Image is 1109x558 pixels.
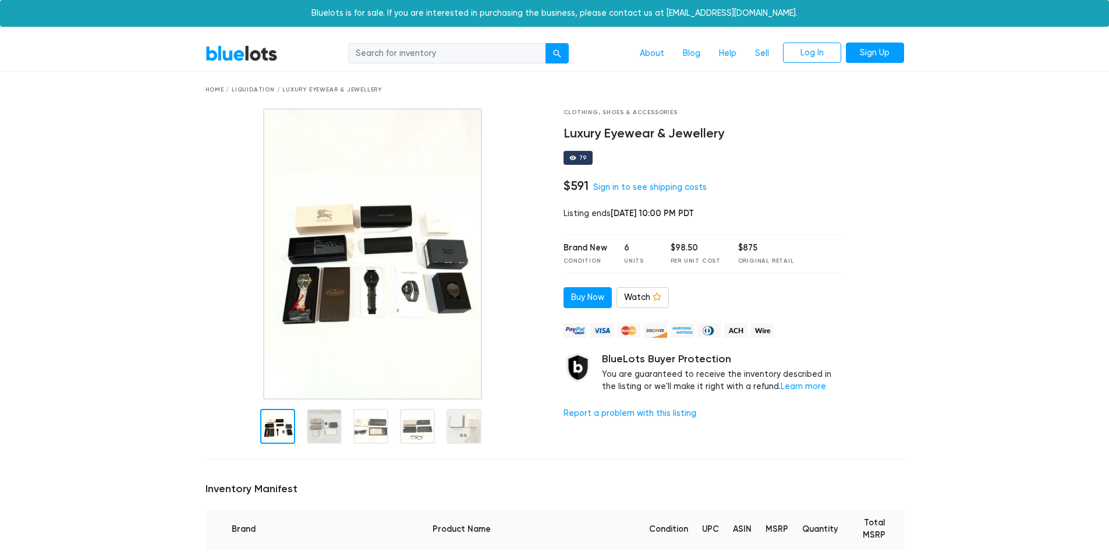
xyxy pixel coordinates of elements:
h5: BlueLots Buyer Protection [602,353,845,366]
div: $875 [738,242,794,255]
div: Clothing, Shoes & Accessories [564,108,845,117]
img: 1b13dd18-bf71-4c07-a886-70a0045d17f8-1751300402.jpg [263,108,482,400]
th: Quantity [795,510,845,549]
img: paypal_credit-80455e56f6e1299e8d57f40c0dcee7b8cd4ae79b9eccbfc37e2480457ba36de9.png [564,323,587,338]
a: Sign Up [846,43,904,63]
span: [DATE] 10:00 PM PDT [611,208,694,218]
div: Home / Liquidation / Luxury Eyewear & Jewellery [205,86,904,94]
a: Report a problem with this listing [564,408,696,418]
input: Search for inventory [348,43,546,64]
h4: $591 [564,178,589,193]
a: Sign in to see shipping costs [593,182,707,192]
div: Condition [564,257,607,266]
img: ach-b7992fed28a4f97f893c574229be66187b9afb3f1a8d16a4691d3d3140a8ab00.png [724,323,747,338]
th: Condition [642,510,695,549]
a: Help [710,43,746,65]
th: Product Name [282,510,642,549]
img: visa-79caf175f036a155110d1892330093d4c38f53c55c9ec9e2c3a54a56571784bb.png [590,323,614,338]
th: Brand [205,510,282,549]
a: Sell [746,43,778,65]
a: Watch [616,287,669,308]
div: Per Unit Cost [671,257,721,266]
h4: Luxury Eyewear & Jewellery [564,126,845,142]
div: You are guaranteed to receive the inventory described in the listing or we'll make it right with ... [602,353,845,393]
img: american_express-ae2a9f97a040b4b41f6397f7637041a5861d5f99d0716c09922aba4e24c8547d.png [671,323,694,338]
img: discover-82be18ecfda2d062aad2762c1ca80e2d36a4073d45c9e0ffae68cd515fbd3d32.png [644,323,667,338]
a: BlueLots [205,45,278,62]
th: ASIN [726,510,759,549]
div: 79 [579,155,587,161]
a: Learn more [781,382,826,391]
th: UPC [695,510,726,549]
div: Units [624,257,653,266]
a: Log In [783,43,841,63]
a: Blog [674,43,710,65]
img: wire-908396882fe19aaaffefbd8e17b12f2f29708bd78693273c0e28e3a24408487f.png [751,323,774,338]
div: $98.50 [671,242,721,255]
a: About [630,43,674,65]
div: 6 [624,242,653,255]
img: buyer_protection_shield-3b65640a83011c7d3ede35a8e5a80bfdfaa6a97447f0071c1475b91a4b0b3d01.png [564,353,593,382]
img: mastercard-42073d1d8d11d6635de4c079ffdb20a4f30a903dc55d1612383a1b395dd17f39.png [617,323,640,338]
th: MSRP [759,510,795,549]
img: diners_club-c48f30131b33b1bb0e5d0e2dbd43a8bea4cb12cb2961413e2f4250e06c020426.png [697,323,721,338]
div: Brand New [564,242,607,255]
th: Total MSRP [845,510,904,549]
div: Listing ends [564,207,845,220]
a: Buy Now [564,287,612,308]
div: Original Retail [738,257,794,266]
h5: Inventory Manifest [205,483,904,496]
